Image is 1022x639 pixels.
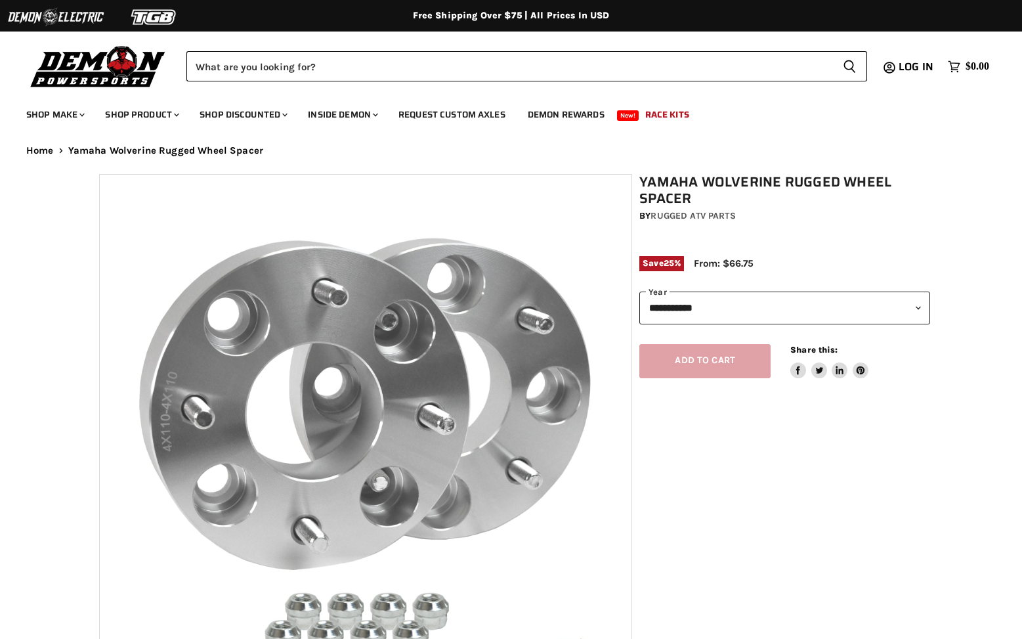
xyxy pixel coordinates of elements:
[26,145,54,156] a: Home
[694,257,754,269] span: From: $66.75
[16,96,986,128] ul: Main menu
[639,256,684,271] span: Save %
[893,61,941,73] a: Log in
[95,101,187,128] a: Shop Product
[389,101,515,128] a: Request Custom Axles
[635,101,699,128] a: Race Kits
[966,60,989,73] span: $0.00
[186,51,867,81] form: Product
[16,101,93,128] a: Shop Make
[518,101,614,128] a: Demon Rewards
[190,101,295,128] a: Shop Discounted
[664,258,674,268] span: 25
[186,51,832,81] input: Search
[7,5,105,30] img: Demon Electric Logo 2
[298,101,386,128] a: Inside Demon
[639,174,930,207] h1: Yamaha Wolverine Rugged Wheel Spacer
[639,292,930,324] select: year
[650,210,735,221] a: Rugged ATV Parts
[105,5,203,30] img: TGB Logo 2
[941,57,996,76] a: $0.00
[68,145,263,156] span: Yamaha Wolverine Rugged Wheel Spacer
[617,110,639,121] span: New!
[790,345,838,355] span: Share this:
[639,209,930,223] div: by
[899,58,933,75] span: Log in
[790,344,868,379] aside: Share this:
[26,43,170,89] img: Demon Powersports
[832,51,867,81] button: Search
